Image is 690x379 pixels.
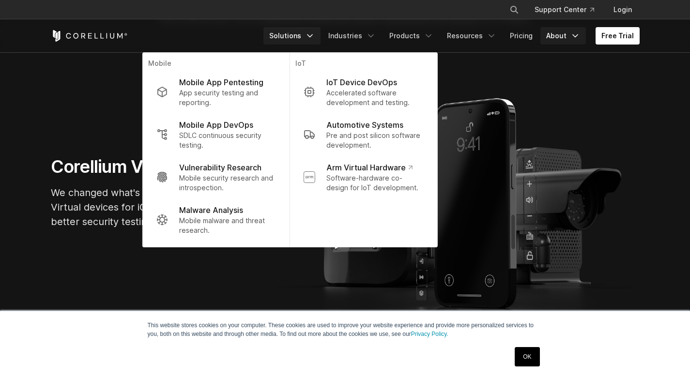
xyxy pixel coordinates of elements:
a: Privacy Policy. [411,331,448,337]
p: Automotive Systems [326,119,403,131]
a: Automotive Systems Pre and post silicon software development. [295,113,431,156]
h1: Corellium Virtual Hardware [51,156,341,178]
p: Software-hardware co-design for IoT development. [326,173,423,193]
p: We changed what's possible, so you can build what's next. Virtual devices for iOS, Android, and A... [51,185,341,229]
a: Resources [441,27,502,45]
a: Solutions [263,27,321,45]
a: Malware Analysis Mobile malware and threat research. [148,198,283,241]
a: Mobile App Pentesting App security testing and reporting. [148,71,283,113]
a: Corellium Home [51,30,128,42]
p: IoT [295,59,431,71]
a: Arm Virtual Hardware Software-hardware co-design for IoT development. [295,156,431,198]
a: Free Trial [596,27,640,45]
p: Malware Analysis [179,204,243,216]
div: Navigation Menu [498,1,640,18]
a: Products [383,27,439,45]
p: Vulnerability Research [179,162,261,173]
a: Mobile App DevOps SDLC continuous security testing. [148,113,283,156]
p: Accelerated software development and testing. [326,88,423,107]
button: Search [506,1,523,18]
p: This website stores cookies on your computer. These cookies are used to improve your website expe... [148,321,543,338]
a: Support Center [527,1,602,18]
a: Vulnerability Research Mobile security research and introspection. [148,156,283,198]
a: OK [515,347,539,366]
a: About [540,27,586,45]
div: Navigation Menu [263,27,640,45]
a: Login [606,1,640,18]
p: Mobile App Pentesting [179,76,263,88]
p: IoT Device DevOps [326,76,397,88]
p: SDLC continuous security testing. [179,131,276,150]
p: Arm Virtual Hardware [326,162,412,173]
p: Mobile App DevOps [179,119,253,131]
a: Industries [322,27,382,45]
p: Pre and post silicon software development. [326,131,423,150]
a: Pricing [504,27,538,45]
p: Mobile security research and introspection. [179,173,276,193]
a: IoT Device DevOps Accelerated software development and testing. [295,71,431,113]
p: Mobile [148,59,283,71]
p: App security testing and reporting. [179,88,276,107]
p: Mobile malware and threat research. [179,216,276,235]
